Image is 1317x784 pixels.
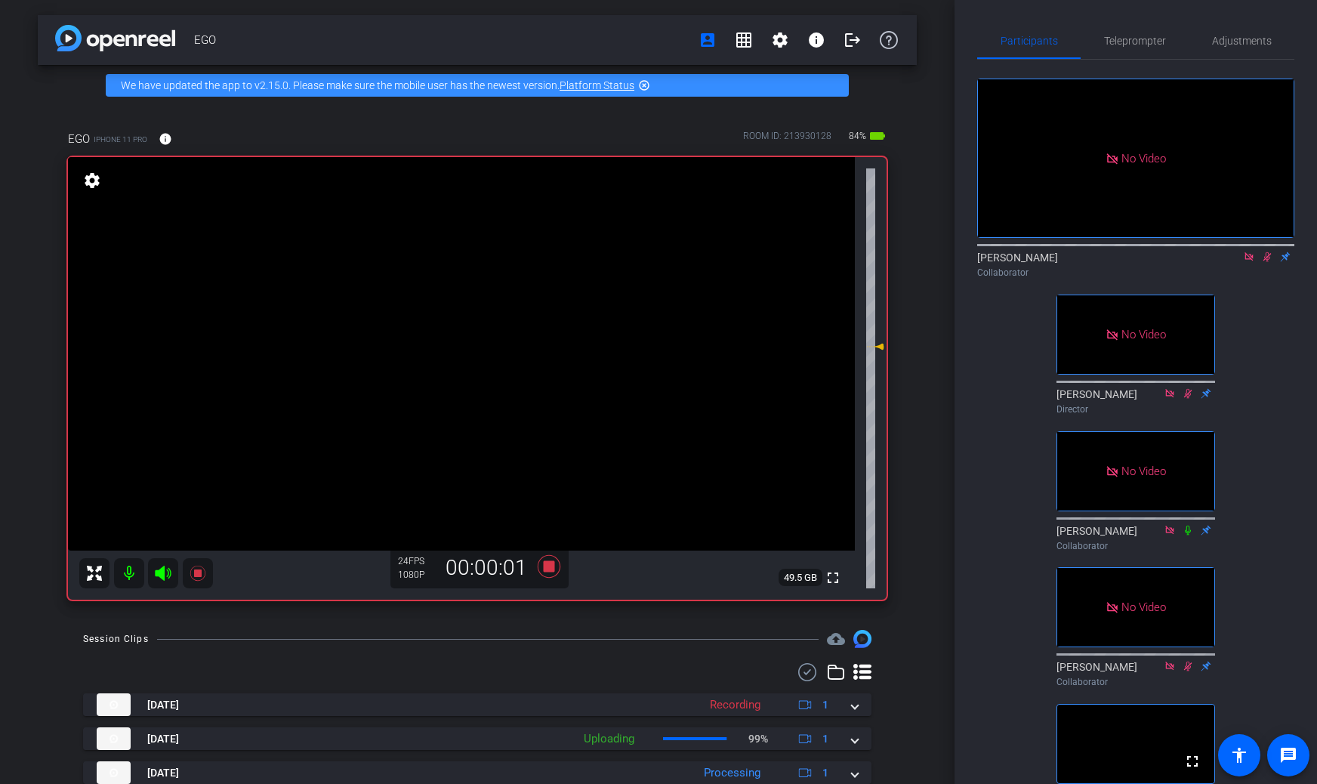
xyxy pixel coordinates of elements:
img: thumb-nail [97,693,131,716]
img: Session clips [853,630,871,648]
span: 49.5 GB [779,569,822,587]
img: thumb-nail [97,727,131,750]
div: We have updated the app to v2.15.0. Please make sure the mobile user has the newest version. [106,74,849,97]
span: Destinations for your clips [827,630,845,648]
div: Session Clips [83,631,149,647]
span: Participants [1001,35,1058,46]
mat-icon: battery_std [868,127,887,145]
div: 1080P [398,569,436,581]
span: [DATE] [147,765,179,781]
span: No Video [1121,600,1166,614]
div: ROOM ID: 213930128 [743,129,831,151]
div: 24 [398,555,436,567]
mat-icon: info [807,31,825,49]
div: Processing [696,764,768,782]
div: Recording [702,696,768,714]
div: Collaborator [1056,539,1215,553]
div: Collaborator [977,266,1294,279]
mat-icon: fullscreen [824,569,842,587]
span: No Video [1121,464,1166,477]
span: 1 [822,731,828,747]
mat-icon: fullscreen [1183,752,1201,770]
span: No Video [1121,151,1166,165]
mat-icon: info [159,132,172,146]
span: Teleprompter [1104,35,1166,46]
span: 84% [847,124,868,148]
mat-expansion-panel-header: thumb-nail[DATE]Recording1 [83,693,871,716]
span: iPhone 11 Pro [94,134,147,145]
p: 99% [748,731,768,747]
span: No Video [1121,328,1166,341]
span: EGO [68,131,90,147]
div: [PERSON_NAME] [1056,387,1215,416]
span: EGO [194,25,689,55]
div: Uploading [576,730,642,748]
mat-expansion-panel-header: thumb-nail[DATE]Processing1 [83,761,871,784]
div: 00:00:01 [436,555,537,581]
mat-icon: message [1279,746,1297,764]
a: Platform Status [560,79,634,91]
mat-expansion-panel-header: thumb-nail[DATE]Uploading99%1 [83,727,871,750]
span: 1 [822,765,828,781]
img: app-logo [55,25,175,51]
mat-icon: account_box [699,31,717,49]
span: [DATE] [147,697,179,713]
span: 1 [822,697,828,713]
div: [PERSON_NAME] [977,250,1294,279]
div: Collaborator [1056,675,1215,689]
mat-icon: settings [771,31,789,49]
img: thumb-nail [97,761,131,784]
span: [DATE] [147,731,179,747]
mat-icon: cloud_upload [827,630,845,648]
mat-icon: accessibility [1230,746,1248,764]
div: [PERSON_NAME] [1056,523,1215,553]
span: Adjustments [1212,35,1272,46]
div: Director [1056,403,1215,416]
span: FPS [409,556,424,566]
div: [PERSON_NAME] [1056,659,1215,689]
mat-icon: settings [82,171,103,190]
mat-icon: 3 dB [866,338,884,356]
mat-icon: logout [844,31,862,49]
mat-icon: grid_on [735,31,753,49]
mat-icon: highlight_off [638,79,650,91]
